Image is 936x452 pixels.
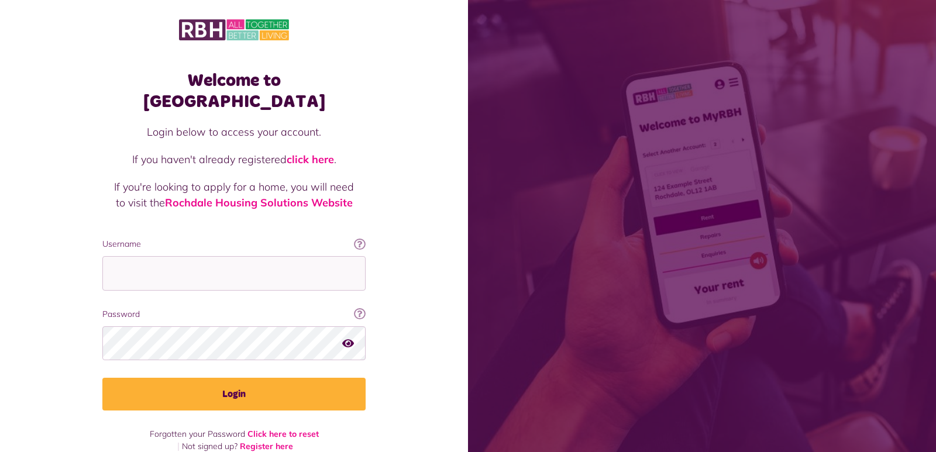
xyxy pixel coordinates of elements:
[240,441,293,451] a: Register here
[102,70,366,112] h1: Welcome to [GEOGRAPHIC_DATA]
[182,441,238,451] span: Not signed up?
[102,308,366,320] label: Password
[102,238,366,250] label: Username
[247,429,319,439] a: Click here to reset
[287,153,334,166] a: click here
[114,179,354,211] p: If you're looking to apply for a home, you will need to visit the
[165,196,353,209] a: Rochdale Housing Solutions Website
[114,124,354,140] p: Login below to access your account.
[150,429,245,439] span: Forgotten your Password
[179,18,289,42] img: MyRBH
[114,151,354,167] p: If you haven't already registered .
[102,378,366,410] button: Login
